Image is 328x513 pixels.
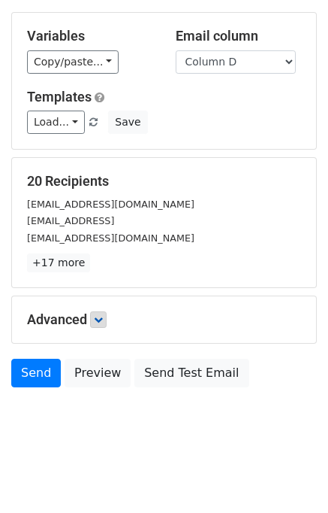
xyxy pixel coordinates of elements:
a: Templates [27,89,92,105]
small: [EMAIL_ADDRESS][DOMAIN_NAME] [27,199,194,210]
h5: Advanced [27,311,301,328]
h5: Email column [176,28,302,44]
button: Save [108,111,147,134]
h5: Variables [27,28,153,44]
h5: 20 Recipients [27,173,301,190]
iframe: Chat Widget [253,441,328,513]
a: Send Test Email [134,359,248,387]
small: [EMAIL_ADDRESS] [27,215,114,226]
a: Copy/paste... [27,50,119,74]
a: +17 more [27,253,90,272]
a: Send [11,359,61,387]
a: Load... [27,111,85,134]
small: [EMAIL_ADDRESS][DOMAIN_NAME] [27,232,194,244]
a: Preview [65,359,131,387]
